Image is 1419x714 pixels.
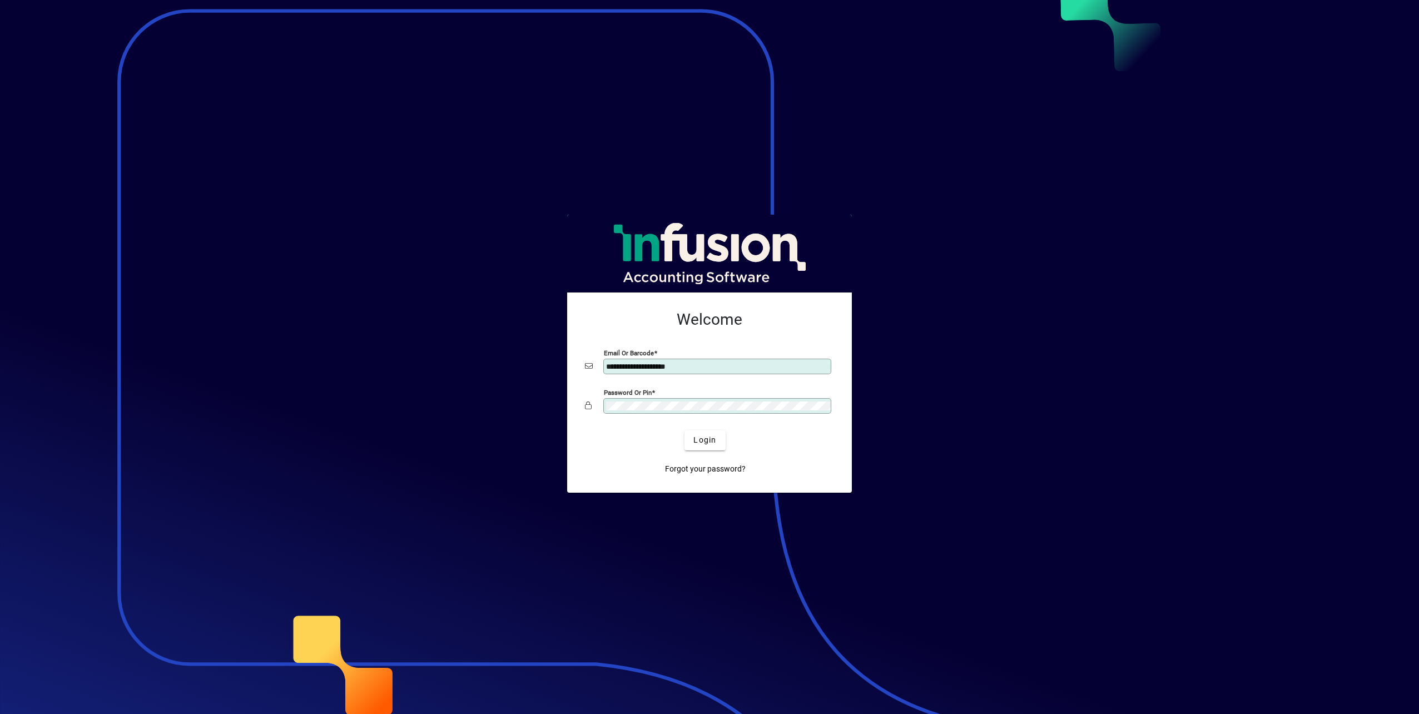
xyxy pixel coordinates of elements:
[604,388,652,396] mat-label: Password or Pin
[693,434,716,446] span: Login
[665,463,746,475] span: Forgot your password?
[684,430,725,450] button: Login
[661,459,750,479] a: Forgot your password?
[585,310,834,329] h2: Welcome
[604,349,654,356] mat-label: Email or Barcode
